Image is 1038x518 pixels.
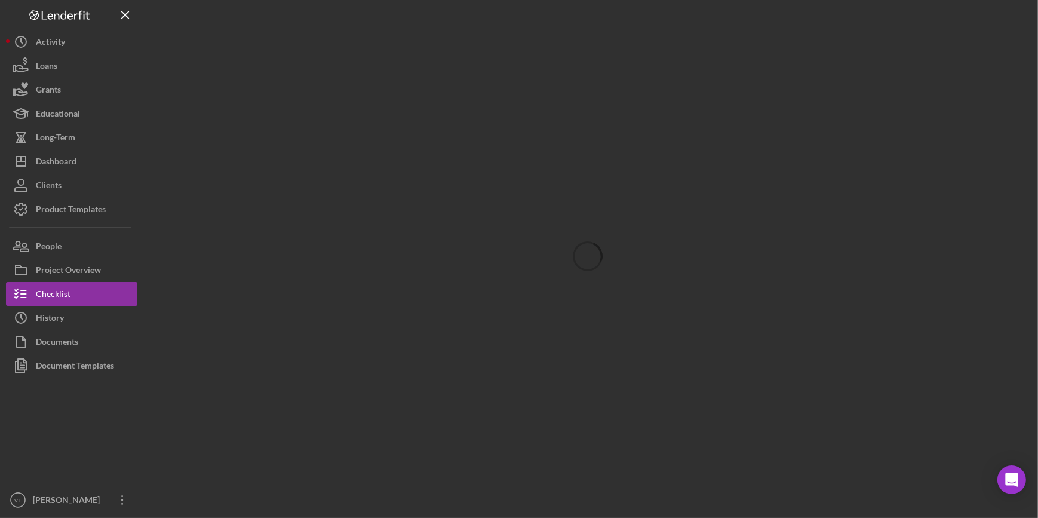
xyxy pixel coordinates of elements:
button: Checklist [6,282,137,306]
button: Clients [6,173,137,197]
button: Long-Term [6,125,137,149]
button: People [6,234,137,258]
button: Loans [6,54,137,78]
button: Activity [6,30,137,54]
div: Educational [36,102,80,128]
div: Loans [36,54,57,81]
div: Long-Term [36,125,75,152]
button: Product Templates [6,197,137,221]
button: Documents [6,330,137,354]
div: Documents [36,330,78,357]
div: Grants [36,78,61,105]
text: VT [14,497,22,504]
div: Product Templates [36,197,106,224]
button: VT[PERSON_NAME] [6,488,137,512]
div: Activity [36,30,65,57]
div: People [36,234,62,261]
button: Project Overview [6,258,137,282]
button: Dashboard [6,149,137,173]
div: Project Overview [36,258,101,285]
button: Grants [6,78,137,102]
button: Educational [6,102,137,125]
div: [PERSON_NAME] [30,488,108,515]
div: Clients [36,173,62,200]
div: Open Intercom Messenger [997,465,1026,494]
div: Document Templates [36,354,114,381]
div: Checklist [36,282,70,309]
div: Dashboard [36,149,76,176]
button: Document Templates [6,354,137,378]
button: History [6,306,137,330]
div: History [36,306,64,333]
